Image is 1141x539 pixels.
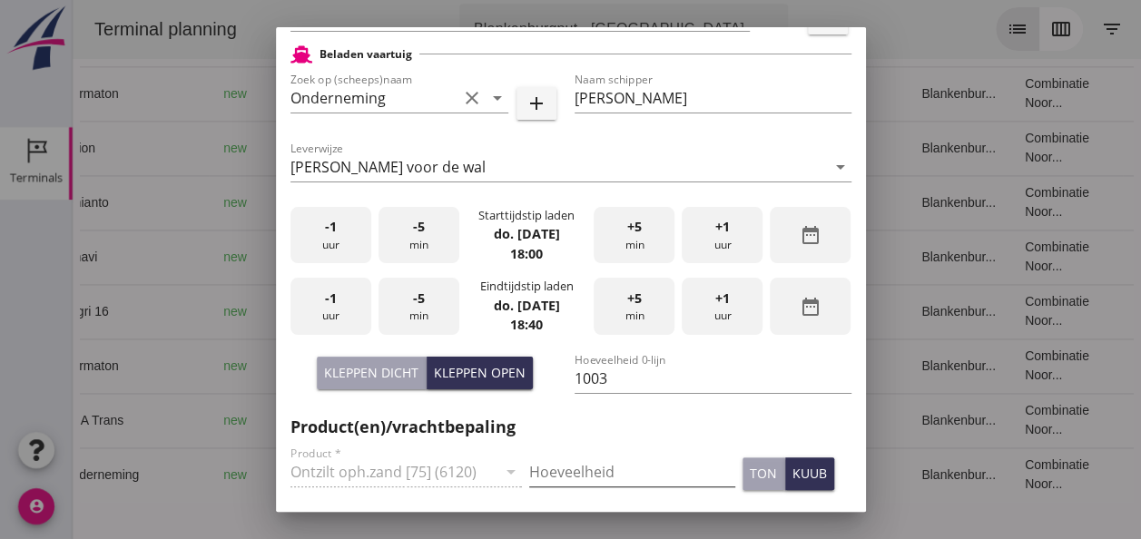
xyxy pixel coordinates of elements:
small: m3 [451,416,466,426]
span: -5 [413,217,425,237]
strong: do. [DATE] [493,297,559,314]
td: Combinatie Noor... [938,175,1050,230]
td: Combinatie Noor... [938,393,1050,447]
div: Gouda [216,84,369,103]
i: directions_boat [261,359,274,372]
span: +5 [627,289,642,309]
h2: Product(en)/vrachtbepaling [290,415,851,439]
strong: do. [DATE] [493,225,559,242]
div: Gouda [216,357,369,376]
i: list [934,18,956,40]
span: -1 [325,217,337,237]
td: new [136,175,202,230]
div: uur [682,207,762,264]
td: Filling sand [605,175,696,230]
div: Gouda [216,302,369,321]
small: m3 [451,143,466,154]
div: Tilburg [216,411,369,430]
input: Zoek op (scheeps)naam [290,83,457,113]
td: new [136,284,202,338]
span: +1 [715,217,730,237]
strong: 18:00 [510,245,543,262]
td: Blankenbur... [834,447,938,502]
button: Kleppen dicht [317,357,427,389]
td: 336 [416,393,516,447]
td: 18 [697,121,835,175]
i: directions_boat [261,468,274,481]
i: directions_boat [356,142,369,154]
td: 18 [697,175,835,230]
div: ton [750,464,777,483]
td: new [136,338,202,393]
td: 18 [697,284,835,338]
td: Combinatie Noor... [938,338,1050,393]
td: Filling sand [605,393,696,447]
td: 18 [697,230,835,284]
td: Ontzilt oph.zan... [605,447,696,502]
span: -1 [325,289,337,309]
input: Hoeveelheid [529,457,735,486]
div: Blankenburgput - [GEOGRAPHIC_DATA] [401,18,672,40]
i: directions_boat [261,87,274,100]
td: new [136,66,202,121]
td: Blankenbur... [834,338,938,393]
div: [GEOGRAPHIC_DATA] [216,139,369,158]
td: 672 [416,66,516,121]
td: Filling sand [605,230,696,284]
td: 18 [697,393,835,447]
td: Ontzilt oph.zan... [605,66,696,121]
td: Blankenbur... [834,284,938,338]
strong: 18:40 [510,316,543,333]
td: 1298 [416,284,516,338]
span: -5 [413,289,425,309]
i: directions_boat [261,414,274,426]
td: Ontzilt oph.zan... [605,284,696,338]
small: m3 [458,307,473,318]
button: kuub [785,457,834,490]
small: m3 [451,361,466,372]
td: 18 [697,338,835,393]
div: min [379,207,459,264]
div: [PERSON_NAME] voor de wal [290,159,486,175]
div: Eindtijdstip laden [479,278,573,295]
i: arrow_drop_down [487,87,508,109]
div: Gouda [216,465,369,485]
input: Naam schipper [575,83,851,113]
td: 672 [416,338,516,393]
div: uur [290,207,371,264]
span: +5 [627,217,642,237]
td: Filling sand [605,121,696,175]
h2: Beladen vaartuig [320,46,412,63]
td: new [136,230,202,284]
div: uur [682,278,762,335]
td: 480 [416,121,516,175]
div: min [379,278,459,335]
small: m3 [451,198,466,209]
div: kuub [792,464,827,483]
div: min [594,278,674,335]
i: arrow_drop_down [683,18,704,40]
div: min [594,207,674,264]
td: Combinatie Noor... [938,447,1050,502]
i: calendar_view_week [978,18,999,40]
span: +1 [715,289,730,309]
small: m3 [451,252,466,263]
div: uur [290,278,371,335]
i: directions_boat [356,196,369,209]
div: Starttijdstip laden [478,207,575,224]
td: new [136,121,202,175]
div: Kleppen open [434,363,526,382]
td: Combinatie Noor... [938,284,1050,338]
td: Ontzilt oph.zan... [605,338,696,393]
td: new [136,447,202,502]
td: new [136,393,202,447]
td: Combinatie Noor... [938,121,1050,175]
div: Terminal planning [7,16,179,42]
div: [GEOGRAPHIC_DATA] [216,248,369,267]
td: Combinatie Noor... [938,66,1050,121]
td: 556 [416,175,516,230]
i: add [526,93,547,114]
i: directions_boat [356,250,369,263]
button: Kleppen open [427,357,533,389]
button: ton [743,457,785,490]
